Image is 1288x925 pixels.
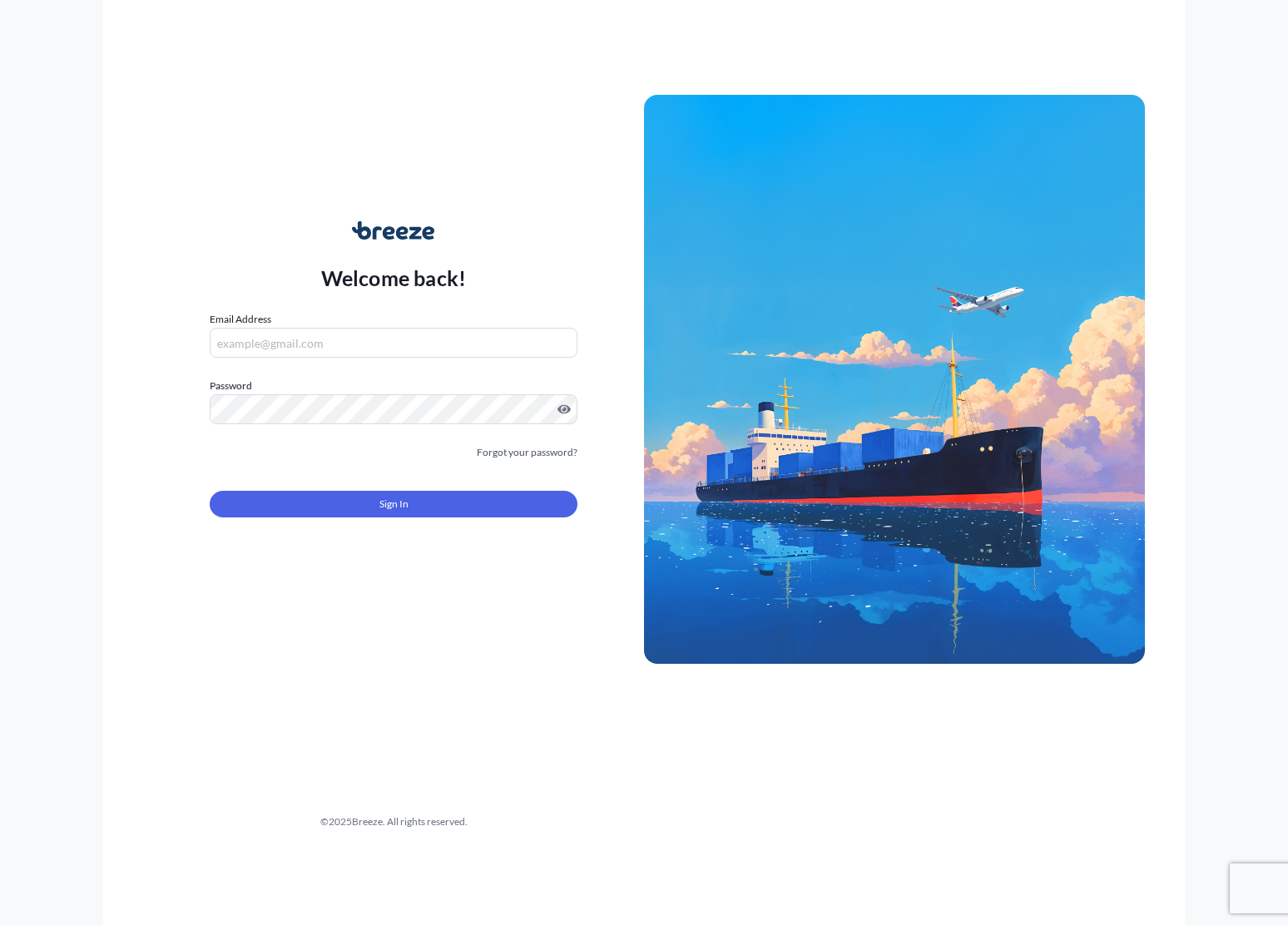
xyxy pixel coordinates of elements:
[477,444,577,461] a: Forgot your password?
[210,328,577,358] input: example@gmail.com
[379,496,409,512] span: Sign In
[143,814,644,830] div: © 2025 Breeze. All rights reserved.
[321,265,467,291] p: Welcome back!
[210,491,577,517] button: Sign In
[644,95,1145,664] img: Ship illustration
[210,311,271,328] label: Email Address
[557,403,571,416] button: Show password
[210,378,577,394] label: Password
